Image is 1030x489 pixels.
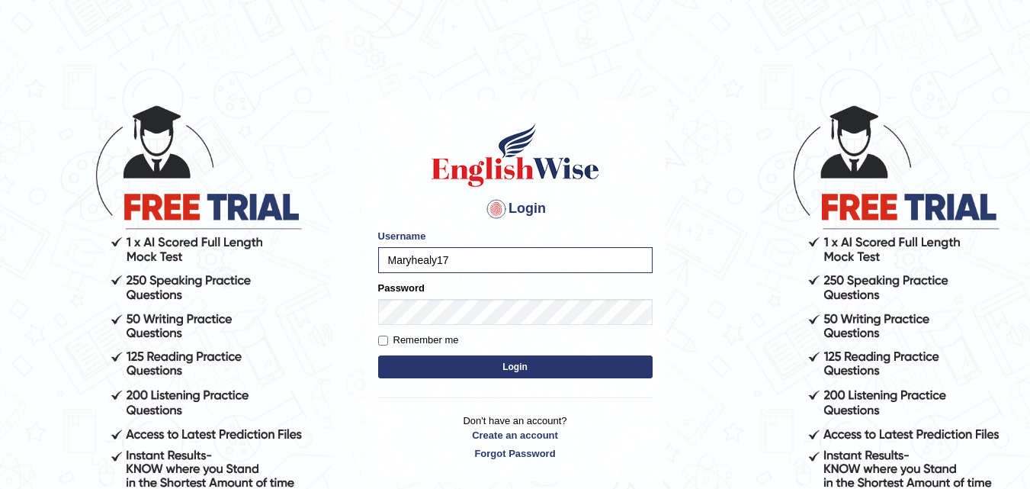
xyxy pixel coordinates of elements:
[378,446,653,461] a: Forgot Password
[378,197,653,221] h4: Login
[378,355,653,378] button: Login
[378,336,388,346] input: Remember me
[378,281,425,295] label: Password
[378,413,653,461] p: Don't have an account?
[428,121,602,189] img: Logo of English Wise sign in for intelligent practice with AI
[378,229,426,243] label: Username
[378,333,459,348] label: Remember me
[378,428,653,442] a: Create an account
